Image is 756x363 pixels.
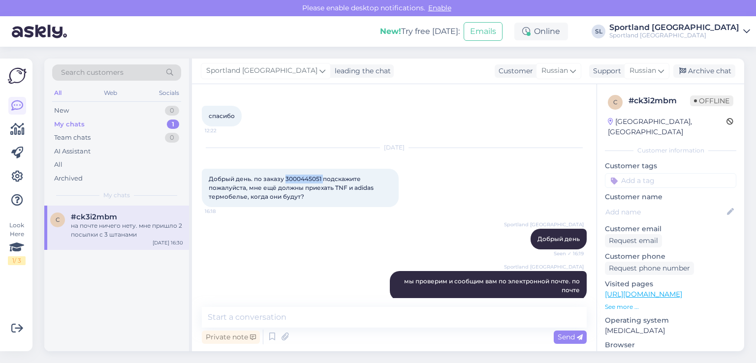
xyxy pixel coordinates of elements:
span: Sportland [GEOGRAPHIC_DATA] [504,221,584,228]
div: Look Here [8,221,26,265]
a: [URL][DOMAIN_NAME] [605,290,682,299]
div: AI Assistant [54,147,91,156]
input: Add name [605,207,725,217]
div: [DATE] [202,143,587,152]
div: Support [589,66,621,76]
span: 12:22 [205,127,242,134]
b: New! [380,27,401,36]
span: Sportland [GEOGRAPHIC_DATA] [206,65,317,76]
p: Chrome [TECHNICAL_ID] [605,350,736,361]
div: All [52,87,63,99]
span: Добрый день. по заказу 3000445051 подскажите пожалуйста, мне ещё должны приехать TNF и adidas тер... [209,175,375,200]
div: 0 [165,106,179,116]
p: Customer tags [605,161,736,171]
p: [MEDICAL_DATA] [605,326,736,336]
div: Request phone number [605,262,694,275]
div: # ck3i2mbm [629,95,690,107]
div: Request email [605,234,662,247]
span: мы проверим и сообщим вам по электронной почте. по почте [404,277,581,294]
div: My chats [54,120,85,129]
div: [GEOGRAPHIC_DATA], [GEOGRAPHIC_DATA] [608,117,726,137]
span: Sportland [GEOGRAPHIC_DATA] [504,263,584,271]
span: #ck3i2mbm [71,212,117,221]
img: Askly Logo [8,66,27,85]
div: Customer [495,66,533,76]
span: Offline [690,95,733,106]
p: See more ... [605,302,736,311]
p: Visited pages [605,279,736,289]
p: Customer name [605,192,736,202]
p: Operating system [605,315,736,326]
p: Customer email [605,224,736,234]
input: Add a tag [605,173,736,188]
span: Добрый день [537,235,580,242]
div: Online [514,23,568,40]
span: c [613,98,618,106]
div: Socials [157,87,181,99]
a: Sportland [GEOGRAPHIC_DATA]Sportland [GEOGRAPHIC_DATA] [609,24,750,39]
div: leading the chat [331,66,391,76]
div: All [54,160,63,170]
div: Sportland [GEOGRAPHIC_DATA] [609,24,739,31]
div: New [54,106,69,116]
div: 0 [165,133,179,143]
button: Emails [464,22,503,41]
span: Send [558,333,583,341]
span: Enable [425,3,454,12]
div: Private note [202,331,260,344]
div: SL [592,25,605,38]
span: 16:18 [205,208,242,215]
p: Browser [605,340,736,350]
span: My chats [103,191,130,200]
div: Archived [54,174,83,183]
div: 1 / 3 [8,256,26,265]
div: 1 [167,120,179,129]
span: Russian [541,65,568,76]
div: Web [102,87,119,99]
span: Russian [630,65,656,76]
div: Archive chat [673,64,735,78]
div: Try free [DATE]: [380,26,460,37]
span: Search customers [61,67,124,78]
div: Team chats [54,133,91,143]
div: [DATE] 16:30 [153,239,183,246]
div: на почте ничего нету. мне пришло 2 посылки с 3 штанами [71,221,183,239]
p: Customer phone [605,251,736,262]
div: Sportland [GEOGRAPHIC_DATA] [609,31,739,39]
span: Seen ✓ 16:19 [547,250,584,257]
span: c [56,216,60,223]
div: Customer information [605,146,736,155]
span: спасибо [209,112,235,120]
